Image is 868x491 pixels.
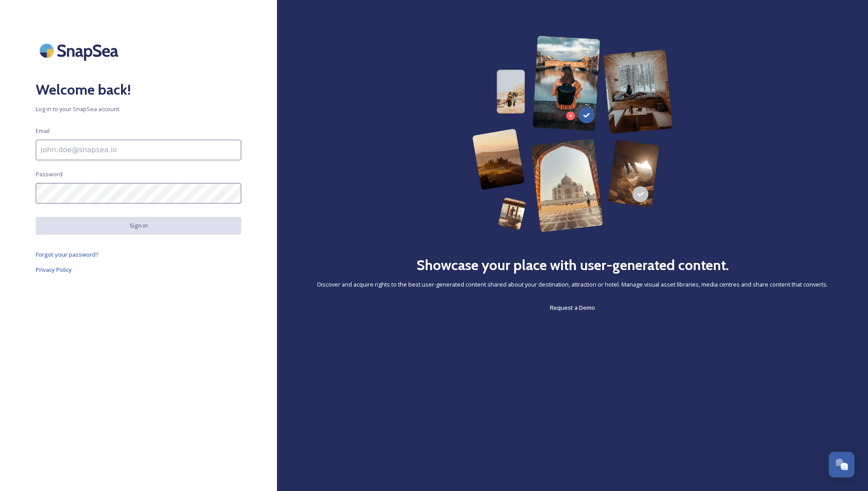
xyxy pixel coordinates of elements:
[36,105,241,113] span: Log in to your SnapSea account
[550,302,595,313] a: Request a Demo
[550,304,595,312] span: Request a Demo
[36,249,241,260] a: Forgot your password?
[36,140,241,160] input: john.doe@snapsea.io
[36,79,241,100] h2: Welcome back!
[36,217,241,234] button: Sign in
[472,36,673,232] img: 63b42ca75bacad526042e722_Group%20154-p-800.png
[416,254,729,276] h2: Showcase your place with user-generated content.
[36,250,99,258] span: Forgot your password?
[36,170,63,179] span: Password
[36,266,72,274] span: Privacy Policy
[829,452,855,478] button: Open Chat
[36,127,50,135] span: Email
[36,264,241,275] a: Privacy Policy
[317,280,828,289] span: Discover and acquire rights to the best user-generated content shared about your destination, att...
[36,36,125,66] img: SnapSea Logo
